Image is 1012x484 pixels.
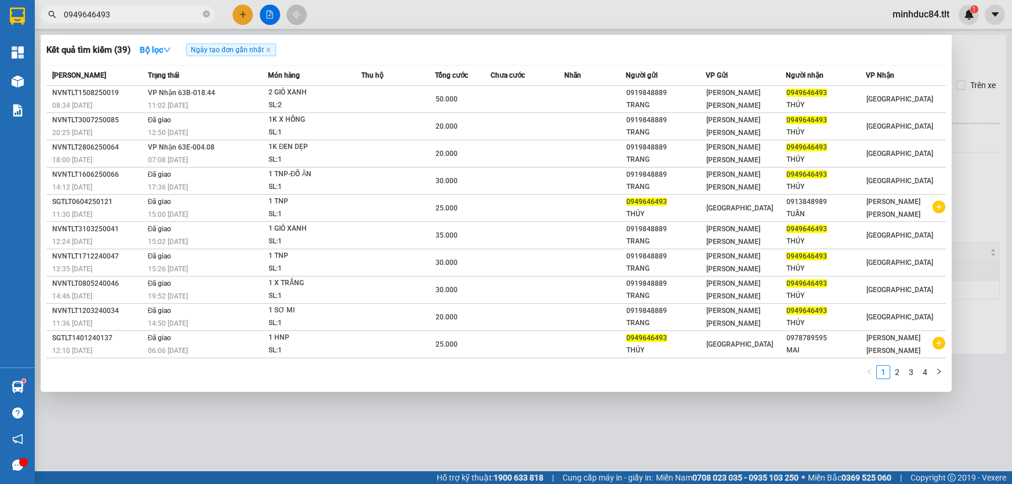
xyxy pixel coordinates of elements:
div: THÚY [786,126,865,139]
span: message [12,460,23,471]
div: THÚY [786,154,865,166]
div: 0919848889 [626,87,705,99]
button: left [862,365,876,379]
div: TRANG [626,126,705,139]
span: Món hàng [268,71,300,79]
div: SGTLT0604250121 [52,196,144,208]
div: 0919848889 [626,278,705,290]
span: plus-circle [933,201,945,213]
span: close-circle [203,9,210,20]
span: 0949646493 [786,116,827,124]
span: 0949646493 [786,89,827,97]
span: 25.000 [436,340,458,348]
img: warehouse-icon [12,381,24,393]
span: [PERSON_NAME] [PERSON_NAME] [706,307,760,327]
span: 07:08 [DATE] [148,156,188,164]
span: close [266,47,271,53]
div: TRANG [626,317,705,329]
div: 0919848889 [626,169,705,181]
span: [GEOGRAPHIC_DATA] [866,122,933,130]
span: 18:00 [DATE] [52,156,92,164]
a: 4 [919,366,931,379]
span: Đã giao [148,334,172,342]
span: Đã giao [148,225,172,233]
img: solution-icon [12,104,24,117]
span: Nhãn [564,71,581,79]
span: 0949646493 [786,143,827,151]
div: 2 GIỎ XANH [269,86,356,99]
div: SL: 1 [269,154,356,166]
div: SL: 1 [269,317,356,330]
span: [GEOGRAPHIC_DATA] [866,231,933,239]
span: VP Nhận [866,71,894,79]
span: down [163,46,171,54]
span: 17:36 [DATE] [148,183,188,191]
span: 0949646493 [786,307,827,315]
span: 30.000 [436,177,458,185]
a: 2 [891,366,904,379]
div: THÚY [786,263,865,275]
a: 1 [877,366,890,379]
div: 0913848989 [786,196,865,208]
div: 1 TNP [269,195,356,208]
div: THÚY [786,235,865,248]
span: [PERSON_NAME] [52,71,106,79]
div: 0919848889 [626,141,705,154]
li: Next Page [932,365,946,379]
div: 0978789595 [786,332,865,344]
span: [GEOGRAPHIC_DATA] [706,340,773,348]
div: THÚY [626,344,705,356]
span: Trạng thái [148,71,179,79]
div: THÚY [786,317,865,329]
div: NVNTLT0805240046 [52,278,144,290]
span: VP Gửi [706,71,728,79]
li: 4 [918,365,932,379]
span: left [866,368,873,375]
span: [GEOGRAPHIC_DATA] [866,259,933,267]
button: right [932,365,946,379]
span: 06:06 [DATE] [148,347,188,355]
li: 1 [876,365,890,379]
span: Chưa cước [491,71,525,79]
span: [GEOGRAPHIC_DATA] [866,150,933,158]
strong: Bộ lọc [140,45,171,54]
img: warehouse-icon [12,75,24,88]
div: THÚY [626,208,705,220]
span: Đã giao [148,307,172,315]
span: 12:24 [DATE] [52,238,92,246]
span: [PERSON_NAME] [PERSON_NAME] [706,143,760,164]
input: Tìm tên, số ĐT hoặc mã đơn [64,8,201,21]
div: NVNTLT1203240034 [52,305,144,317]
div: 1 SƠ MI [269,304,356,317]
span: [GEOGRAPHIC_DATA] [866,95,933,103]
div: SL: 1 [269,126,356,139]
span: Đã giao [148,198,172,206]
span: [GEOGRAPHIC_DATA] [706,204,773,212]
span: 08:34 [DATE] [52,101,92,110]
span: search [48,10,56,19]
img: dashboard-icon [12,46,24,59]
span: 35.000 [436,231,458,239]
h3: Kết quả tìm kiếm ( 39 ) [46,44,130,56]
span: Đã giao [148,116,172,124]
div: SL: 2 [269,99,356,112]
span: 14:46 [DATE] [52,292,92,300]
div: TRANG [626,290,705,302]
span: Đã giao [148,279,172,288]
span: VP Nhận 63B-018.44 [148,89,215,97]
span: 11:36 [DATE] [52,319,92,327]
div: SL: 1 [269,235,356,248]
span: 30.000 [436,259,458,267]
span: Người nhận [786,71,824,79]
li: 2 [890,365,904,379]
span: 25.000 [436,204,458,212]
div: THÚY [786,99,865,111]
li: 3 [904,365,918,379]
span: 0949646493 [626,198,667,206]
span: 14:12 [DATE] [52,183,92,191]
span: 0949646493 [626,334,667,342]
span: [PERSON_NAME] [PERSON_NAME] [866,198,920,219]
div: 1K X HỒNG [269,114,356,126]
div: SL: 1 [269,181,356,194]
div: TRANG [626,263,705,275]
